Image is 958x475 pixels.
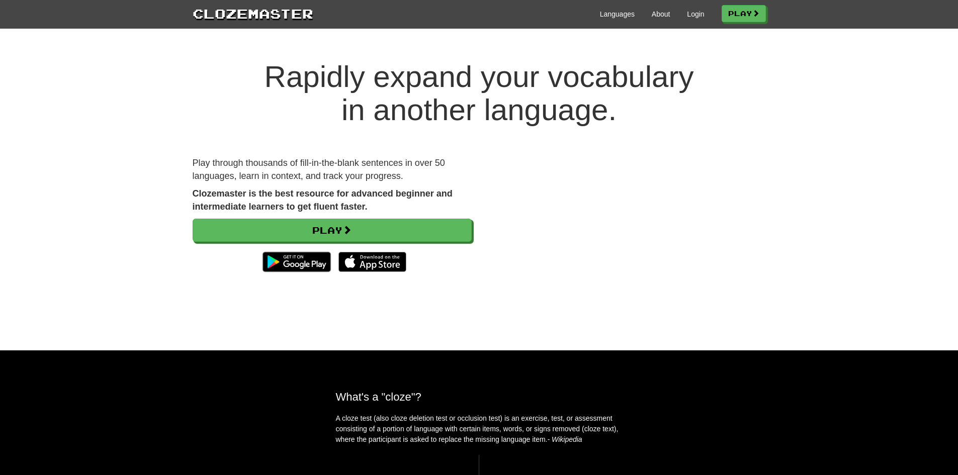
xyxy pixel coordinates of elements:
[600,9,635,19] a: Languages
[548,435,582,443] em: - Wikipedia
[257,247,335,277] img: Get it on Google Play
[336,413,623,445] p: A cloze test (also cloze deletion test or occlusion test) is an exercise, test, or assessment con...
[193,157,472,182] p: Play through thousands of fill-in-the-blank sentences in over 50 languages, learn in context, and...
[336,391,623,403] h2: What's a "cloze"?
[193,219,472,242] a: Play
[193,4,313,23] a: Clozemaster
[338,252,406,272] img: Download_on_the_App_Store_Badge_US-UK_135x40-25178aeef6eb6b83b96f5f2d004eda3bffbb37122de64afbaef7...
[722,5,766,22] a: Play
[193,188,453,212] strong: Clozemaster is the best resource for advanced beginner and intermediate learners to get fluent fa...
[652,9,670,19] a: About
[687,9,704,19] a: Login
